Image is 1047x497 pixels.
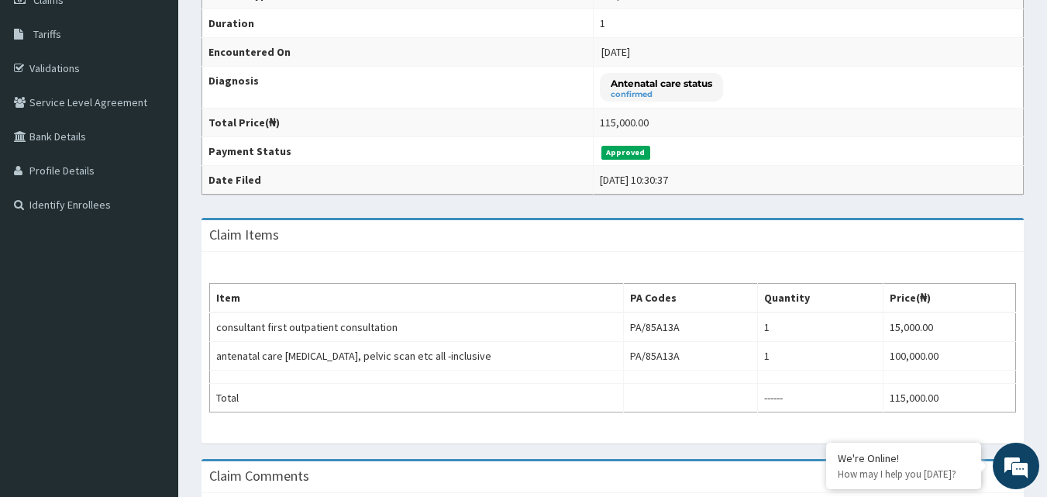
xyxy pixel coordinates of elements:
th: Encountered On [202,38,594,67]
small: confirmed [611,91,712,98]
th: Date Filed [202,166,594,195]
span: Approved [601,146,650,160]
td: consultant first outpatient consultation [210,312,624,342]
th: PA Codes [623,284,757,313]
h3: Claim Items [209,228,279,242]
th: Payment Status [202,137,594,166]
td: Total [210,384,624,412]
td: 1 [757,342,883,371]
td: antenatal care [MEDICAL_DATA], pelvic scan etc all -inclusive [210,342,624,371]
p: How may I help you today? [838,468,970,481]
td: 100,000.00 [883,342,1016,371]
div: [DATE] 10:30:37 [600,172,668,188]
td: 15,000.00 [883,312,1016,342]
th: Quantity [757,284,883,313]
td: ------ [757,384,883,412]
th: Diagnosis [202,67,594,109]
th: Total Price(₦) [202,109,594,137]
div: 115,000.00 [600,115,649,130]
th: Price(₦) [883,284,1016,313]
th: Duration [202,9,594,38]
span: Tariffs [33,27,61,41]
td: PA/85A13A [623,342,757,371]
div: 1 [600,16,605,31]
span: [DATE] [601,45,630,59]
h3: Claim Comments [209,469,309,483]
th: Item [210,284,624,313]
td: 115,000.00 [883,384,1016,412]
p: Antenatal care status [611,77,712,90]
div: We're Online! [838,451,970,465]
td: PA/85A13A [623,312,757,342]
td: 1 [757,312,883,342]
